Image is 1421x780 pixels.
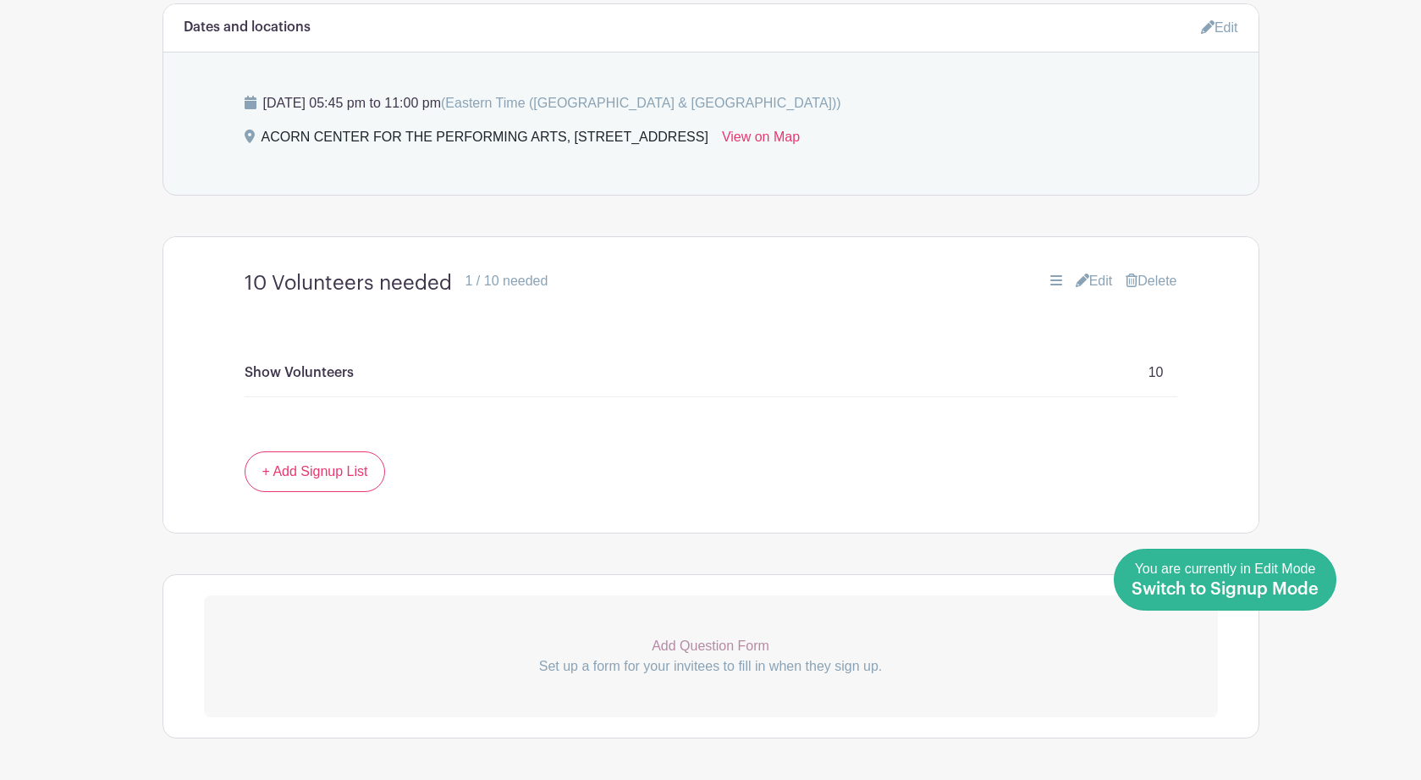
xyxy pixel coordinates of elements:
span: (Eastern Time ([GEOGRAPHIC_DATA] & [GEOGRAPHIC_DATA])) [441,96,841,110]
h4: 10 Volunteers needed [245,271,452,296]
a: + Add Signup List [245,451,386,492]
p: Set up a form for your invitees to fill in when they sign up. [204,656,1218,677]
p: Add Question Form [204,636,1218,656]
a: Edit [1201,14,1238,41]
span: Switch to Signup Mode [1132,581,1319,598]
a: View on Map [722,127,800,154]
h6: Dates and locations [184,19,311,36]
div: ACORN CENTER FOR THE PERFORMING ARTS, [STREET_ADDRESS] [262,127,708,154]
p: [DATE] 05:45 pm to 11:00 pm [245,93,1177,113]
p: Show Volunteers [245,362,354,383]
div: 1 / 10 needed [465,271,548,291]
a: Add Question Form Set up a form for your invitees to fill in when they sign up. [204,595,1218,717]
span: You are currently in Edit Mode [1132,561,1319,597]
a: Delete [1126,271,1176,291]
p: 10 [1148,362,1164,383]
a: Edit [1076,271,1113,291]
a: You are currently in Edit Mode Switch to Signup Mode [1114,549,1336,611]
